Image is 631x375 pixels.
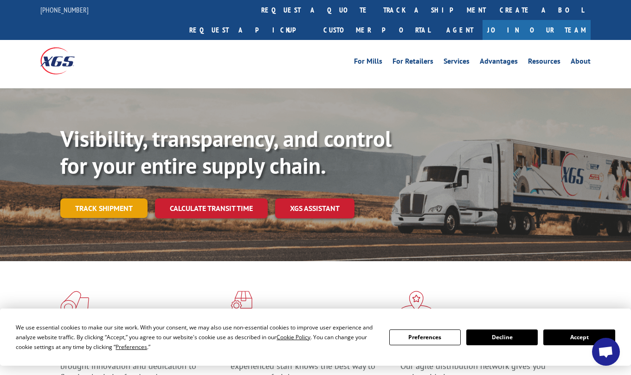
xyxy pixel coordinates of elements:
a: Calculate transit time [155,198,268,218]
img: xgs-icon-flagship-distribution-model-red [400,291,432,315]
a: Join Our Team [483,20,591,40]
a: Agent [437,20,483,40]
a: [PHONE_NUMBER] [40,5,89,14]
a: About [571,58,591,68]
button: Decline [466,329,538,345]
span: Preferences [116,343,147,351]
a: Services [444,58,470,68]
a: Track shipment [60,198,148,218]
div: Open chat [592,338,620,366]
button: Accept [543,329,615,345]
span: Cookie Policy [277,333,310,341]
div: We use essential cookies to make our site work. With your consent, we may also use non-essential ... [16,322,378,352]
a: For Retailers [393,58,433,68]
a: XGS ASSISTANT [275,198,354,218]
a: Advantages [480,58,518,68]
img: xgs-icon-total-supply-chain-intelligence-red [60,291,89,315]
img: xgs-icon-focused-on-flooring-red [231,291,252,315]
button: Preferences [389,329,461,345]
a: Resources [528,58,560,68]
a: Request a pickup [182,20,316,40]
a: For Mills [354,58,382,68]
a: Customer Portal [316,20,437,40]
b: Visibility, transparency, and control for your entire supply chain. [60,124,392,180]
